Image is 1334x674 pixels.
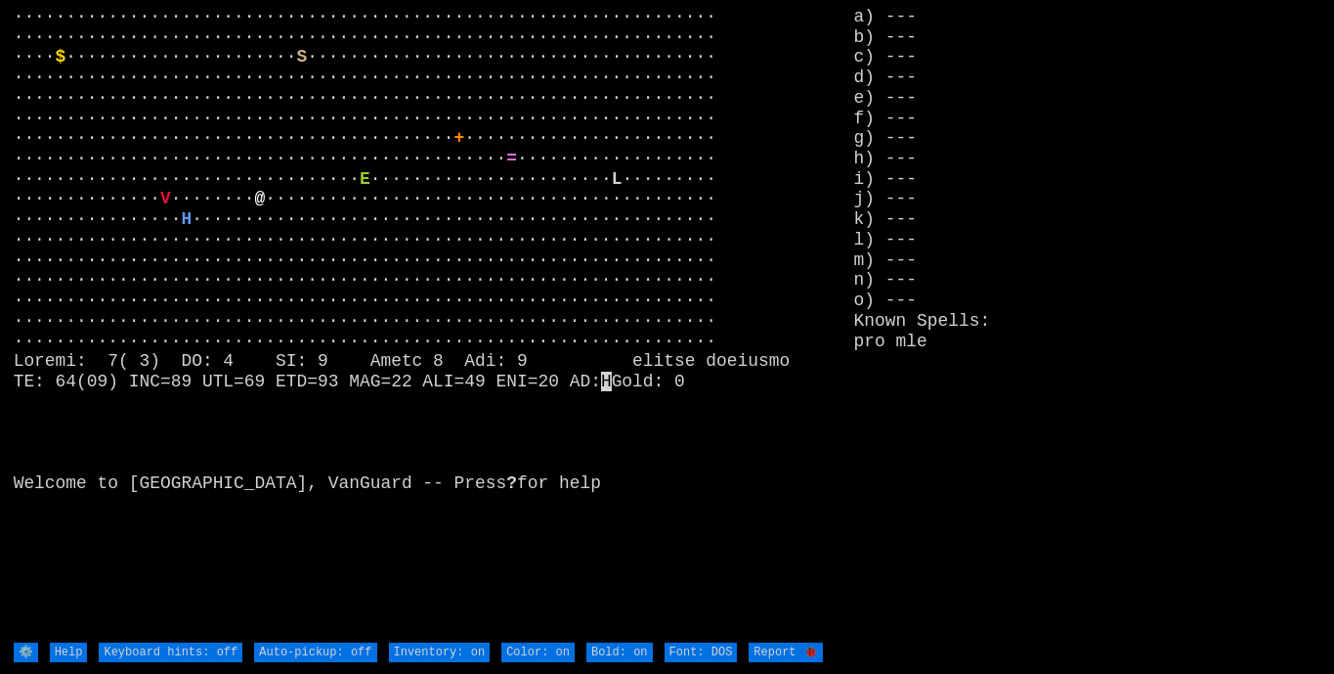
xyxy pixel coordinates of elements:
font: E [360,169,370,189]
b: ? [506,473,517,493]
font: S [297,47,308,67]
input: Report 🐞 [749,643,822,663]
mark: H [601,372,612,391]
input: Font: DOS [665,643,738,663]
font: $ [56,47,66,67]
font: = [506,149,517,168]
input: Auto-pickup: off [254,643,376,663]
font: L [612,169,623,189]
font: + [454,128,465,148]
stats: a) --- b) --- c) --- d) --- e) --- f) --- g) --- h) --- i) --- j) --- k) --- l) --- m) --- n) ---... [854,7,1321,641]
font: H [181,209,192,229]
font: V [160,189,171,208]
input: Keyboard hints: off [99,643,242,663]
input: ⚙️ [14,643,38,663]
input: Bold: on [586,643,653,663]
input: Inventory: on [389,643,491,663]
larn: ··································································· ·····························... [14,7,854,641]
input: Help [50,643,88,663]
font: @ [255,189,266,208]
input: Color: on [501,643,575,663]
